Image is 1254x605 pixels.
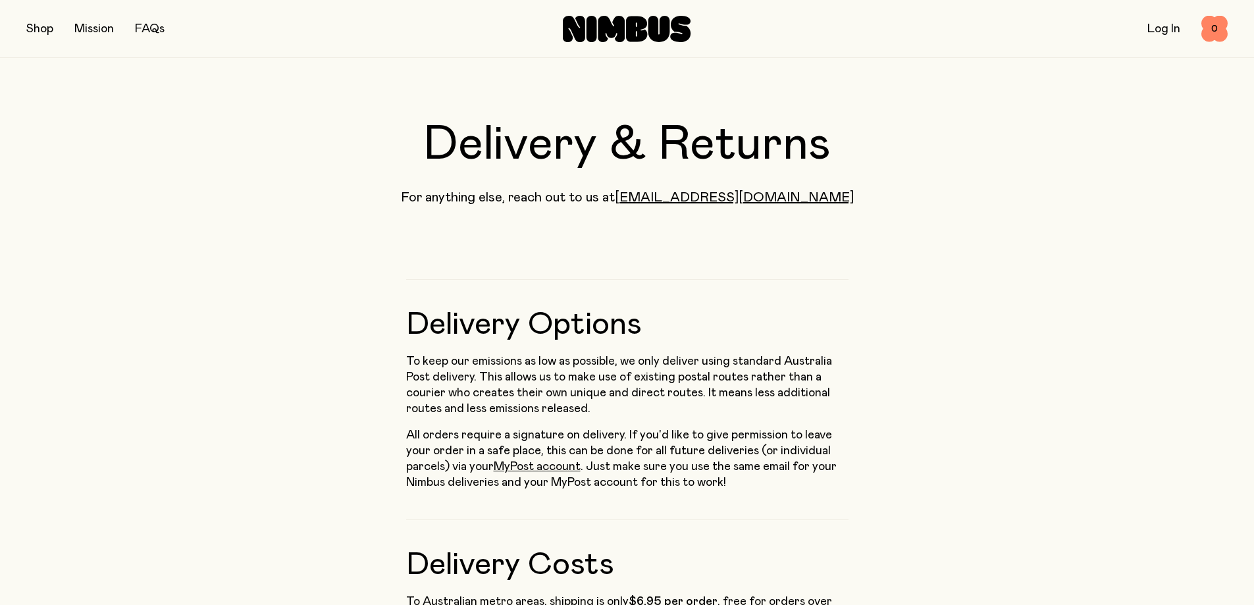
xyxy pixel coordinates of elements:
a: Log In [1147,23,1180,35]
p: All orders require a signature on delivery. If you'd like to give permission to leave your order ... [406,427,849,490]
a: Mission [74,23,114,35]
a: [EMAIL_ADDRESS][DOMAIN_NAME] [615,191,854,204]
h2: Delivery Options [406,279,849,340]
a: FAQs [135,23,165,35]
a: MyPost account [494,461,581,473]
h2: Delivery Costs [406,519,849,581]
p: To keep our emissions as low as possible, we only deliver using standard Australia Post delivery.... [406,354,849,417]
p: For anything else, reach out to us at [26,190,1228,205]
h1: Delivery & Returns [26,121,1228,169]
button: 0 [1201,16,1228,42]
